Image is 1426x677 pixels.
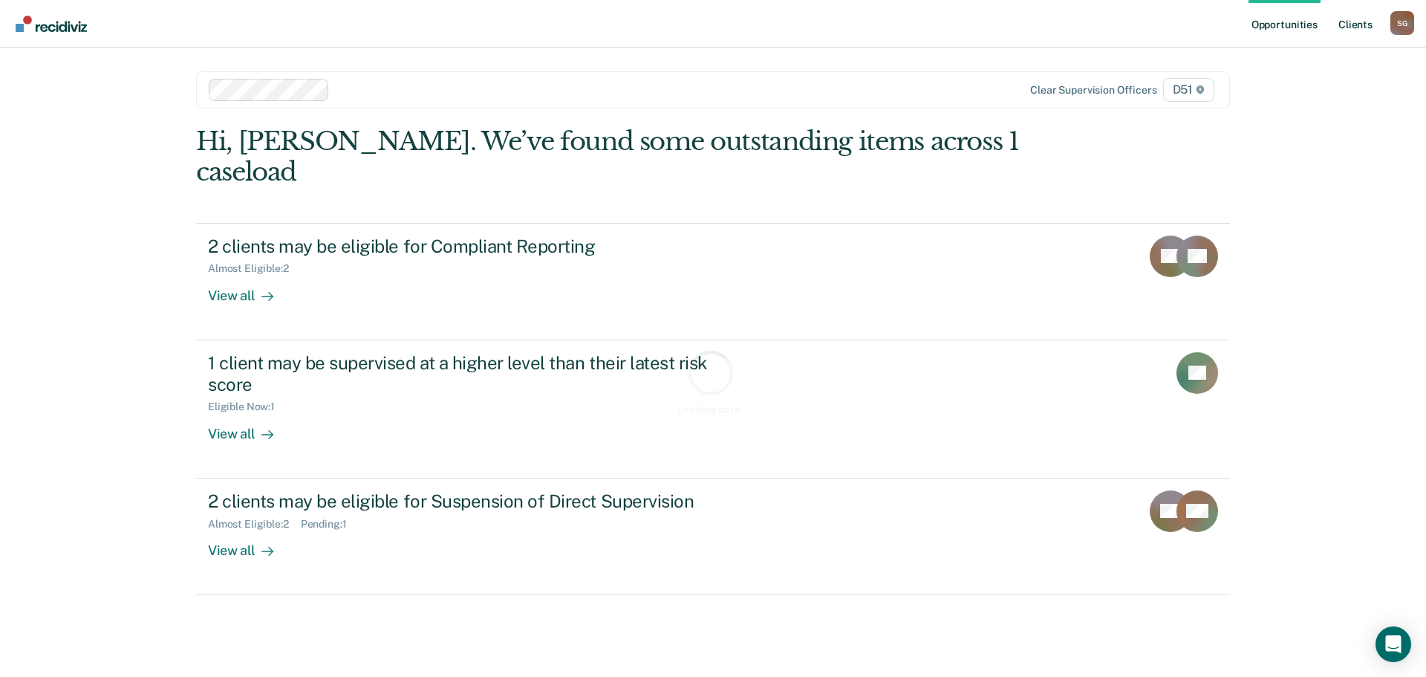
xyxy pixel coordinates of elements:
[1163,78,1214,102] span: D51
[1030,84,1156,97] div: Clear supervision officers
[1375,626,1411,662] div: Open Intercom Messenger
[678,404,749,416] div: Loading data...
[16,16,87,32] img: Recidiviz
[1390,11,1414,35] div: S G
[1390,11,1414,35] button: Profile dropdown button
